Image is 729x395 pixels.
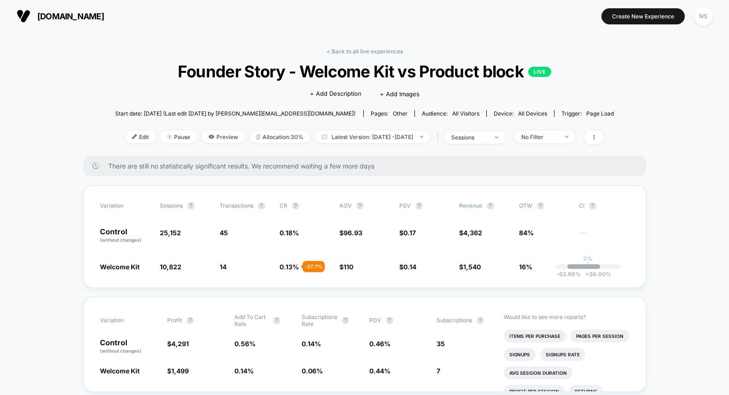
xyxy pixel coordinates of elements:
span: PSV [399,202,411,209]
button: ? [537,202,544,209]
button: NS [692,7,715,26]
button: ? [477,317,484,324]
span: 0.06 % [302,367,323,375]
span: 35 [437,340,445,348]
span: There are still no statistically significant results. We recommend waiting a few more days [108,162,628,170]
span: Profit [167,317,182,324]
span: $ [399,229,416,237]
li: Signups [504,348,536,361]
span: 4,291 [171,340,189,348]
span: 14 [220,263,227,271]
button: Create New Experience [601,8,685,24]
span: Sessions [160,202,183,209]
span: $ [459,229,482,237]
button: ? [487,202,494,209]
span: Page Load [586,110,614,117]
button: ? [415,202,423,209]
span: [DOMAIN_NAME] [37,12,104,21]
span: 10,822 [160,263,181,271]
img: end [420,136,423,138]
span: Add To Cart Rate [234,314,268,327]
span: 0.56 % [234,340,256,348]
span: Subscriptions Rate [302,314,337,327]
p: Control [100,228,151,244]
p: Control [100,339,158,354]
span: (without changes) [100,348,141,354]
img: calendar [322,134,327,139]
span: + Add Description [310,89,362,99]
img: end [495,136,498,138]
span: 1,499 [171,367,189,375]
span: 0.14 [403,263,416,271]
span: $ [459,263,481,271]
div: Trigger: [561,110,614,117]
button: ? [356,202,364,209]
button: [DOMAIN_NAME] [14,9,107,23]
p: | [587,262,589,269]
button: ? [273,317,280,324]
span: 16% [519,263,532,271]
span: 84% [519,229,534,237]
button: ? [589,202,596,209]
span: 1,540 [463,263,481,271]
span: PDV [369,317,381,324]
span: Preview [202,131,245,143]
div: No Filter [521,134,558,140]
span: + [585,271,589,278]
div: NS [694,7,712,25]
p: Would like to see more reports? [504,314,630,320]
span: 7 [437,367,440,375]
li: Items Per Purchase [504,330,566,343]
span: Edit [125,131,156,143]
span: Welcome Kit [100,263,140,271]
p: 0% [583,255,593,262]
span: all devices [518,110,547,117]
span: OTW [519,202,570,209]
span: $ [167,340,189,348]
div: sessions [451,134,488,141]
span: Founder Story - Welcome Kit vs Product block [140,62,589,81]
img: rebalance [257,134,260,139]
span: 0.13 % [280,263,299,271]
span: Pause [160,131,197,143]
span: Latest Version: [DATE] - [DATE] [315,131,430,143]
span: CI [579,202,630,209]
div: Audience: [422,110,479,117]
span: -62.98 % [556,271,581,278]
img: end [167,134,172,139]
span: Revenue [459,202,482,209]
span: + Add Images [380,90,420,98]
span: 0.46 % [369,340,391,348]
span: Welcome Kit [100,367,140,375]
button: ? [386,317,393,324]
button: ? [187,317,194,324]
button: ? [187,202,195,209]
span: 45 [220,229,228,237]
a: < Back to all live experiences [327,48,403,55]
span: 0.17 [403,229,416,237]
span: 96.93 [344,229,362,237]
span: $ [167,367,189,375]
span: $ [339,229,362,237]
span: 4,362 [463,229,482,237]
span: other [393,110,408,117]
span: Start date: [DATE] (Last edit [DATE] by [PERSON_NAME][EMAIL_ADDRESS][DOMAIN_NAME]) [115,110,356,117]
span: Allocation: 30% [250,131,310,143]
button: ? [342,317,349,324]
li: Pages Per Session [571,330,629,343]
span: 0.14 % [234,367,254,375]
button: ? [292,202,299,209]
span: 25,152 [160,229,181,237]
li: Signups Rate [540,348,585,361]
img: edit [132,134,137,139]
span: 0.14 % [302,340,321,348]
div: Pages: [371,110,408,117]
span: --- [579,230,630,244]
span: $ [339,263,353,271]
div: - 27.7 % [303,261,325,272]
span: Variation [100,314,151,327]
span: (without changes) [100,237,141,243]
span: 36.00 % [581,271,611,278]
img: end [565,136,568,138]
span: Transactions [220,202,253,209]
